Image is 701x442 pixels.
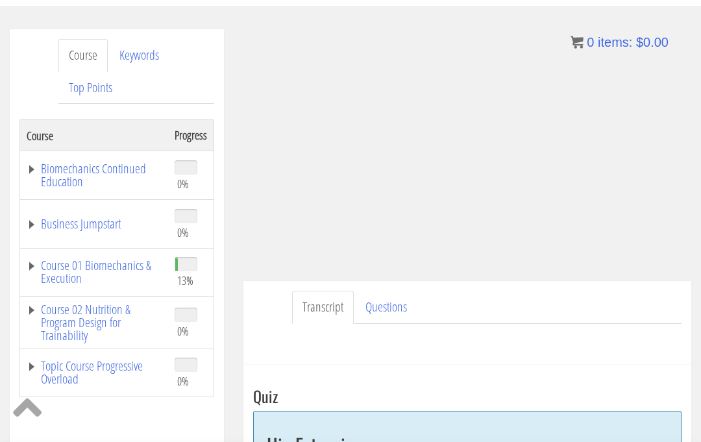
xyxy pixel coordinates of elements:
span: $ [636,35,643,49]
span: items: [598,35,632,49]
th: Course [20,120,169,151]
a: Business Jumpstart [27,217,162,230]
span: 0% [177,177,189,191]
span: 0% [177,374,189,388]
a: Top Points [58,71,123,104]
a: Questions [355,291,417,324]
img: icon11.png [571,36,584,49]
a: Transcript [292,291,354,324]
span: 0% [177,225,189,239]
a: Course 01 Biomechanics & Execution [27,259,162,285]
span: 0 [587,35,594,49]
th: Progress [168,120,214,151]
a: Topic Course Progressive Overload [27,360,162,386]
a: Course [58,39,108,72]
bdi: 0.00 [636,35,669,49]
a: 0 items: $0.00 [571,35,669,49]
a: Biomechanics Continued Education [27,162,162,188]
a: Keywords [109,39,169,72]
h3: Quiz [253,387,682,404]
a: Course 02 Nutrition & Program Design for Trainability [27,303,162,342]
span: 13% [177,273,193,288]
span: 0% [177,324,189,338]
